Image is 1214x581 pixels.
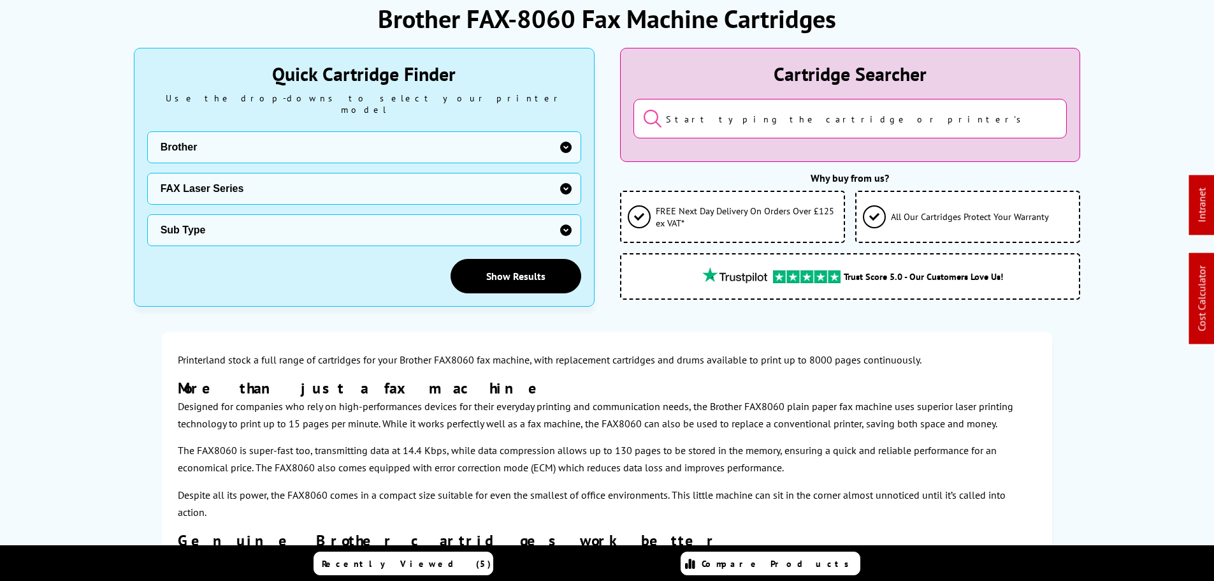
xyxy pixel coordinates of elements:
span: FREE Next Day Delivery On Orders Over £125 ex VAT* [656,205,837,229]
h1: Brother FAX-8060 Fax Machine Cartridges [378,2,836,35]
img: trustpilot rating [697,267,773,283]
div: Cartridge Searcher [633,61,1067,86]
a: Recently Viewed (5) [314,552,493,575]
a: Show Results [451,259,581,293]
a: Compare Products [681,552,860,575]
div: Use the drop-downs to select your printer model [147,92,581,115]
a: Cost Calculator [1196,266,1208,332]
p: Despite all its power, the FAX8060 comes in a compact size suitable for even the smallest of offi... [178,487,1036,521]
h3: More than just a fax machine [178,378,1036,398]
input: Start typing the cartridge or printer's name... [633,99,1067,138]
span: All Our Cartridges Protect Your Warranty [891,210,1049,223]
p: The FAX8060 is super-fast too, transmitting data at 14.4 Kbps, while data compression allows up t... [178,442,1036,476]
div: Why buy from us? [620,172,1081,184]
div: Quick Cartridge Finder [147,61,581,86]
p: Printerland stock a full range of cartridges for your Brother FAX8060 fax machine, with replaceme... [178,351,1036,369]
p: Designed for companies who rely on high-performances devices for their everyday printing and comm... [178,398,1036,432]
h3: Genuine Brother cartridges work better [178,531,1036,550]
span: Compare Products [702,558,856,570]
a: Intranet [1196,188,1208,223]
img: trustpilot rating [773,270,841,283]
span: Recently Viewed (5) [322,558,491,570]
span: Trust Score 5.0 - Our Customers Love Us! [844,270,1003,283]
